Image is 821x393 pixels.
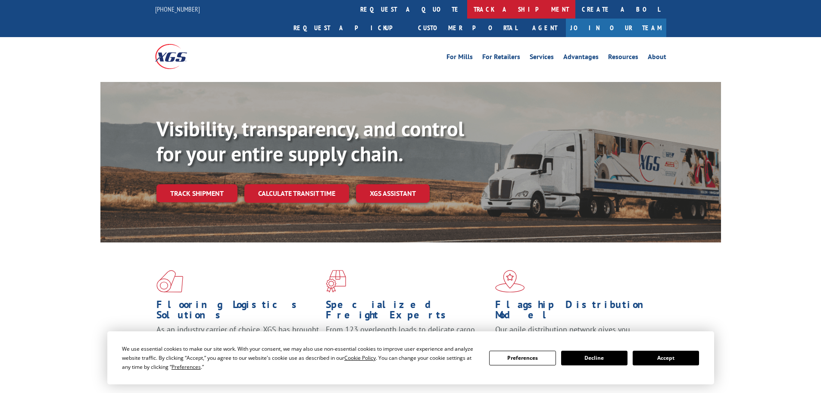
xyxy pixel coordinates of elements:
h1: Specialized Freight Experts [326,299,489,324]
a: Advantages [563,53,599,63]
a: XGS ASSISTANT [356,184,430,203]
button: Accept [633,351,699,365]
a: For Mills [446,53,473,63]
a: [PHONE_NUMBER] [155,5,200,13]
a: Join Our Team [566,19,666,37]
img: xgs-icon-focused-on-flooring-red [326,270,346,292]
span: Preferences [172,363,201,371]
span: As an industry carrier of choice, XGS has brought innovation and dedication to flooring logistics... [156,324,319,355]
button: Decline [561,351,627,365]
p: From 123 overlength loads to delicate cargo, our experienced staff knows the best way to move you... [326,324,489,363]
a: Track shipment [156,184,237,202]
img: xgs-icon-total-supply-chain-intelligence-red [156,270,183,292]
a: About [648,53,666,63]
div: Cookie Consent Prompt [107,331,714,384]
div: We use essential cookies to make our site work. With your consent, we may also use non-essential ... [122,344,479,371]
span: Cookie Policy [344,354,376,362]
h1: Flagship Distribution Model [495,299,658,324]
h1: Flooring Logistics Solutions [156,299,319,324]
a: For Retailers [482,53,520,63]
a: Services [530,53,554,63]
a: Calculate transit time [244,184,349,203]
b: Visibility, transparency, and control for your entire supply chain. [156,115,464,167]
a: Request a pickup [287,19,412,37]
a: Customer Portal [412,19,524,37]
button: Preferences [489,351,556,365]
span: Our agile distribution network gives you nationwide inventory management on demand. [495,324,654,345]
a: Resources [608,53,638,63]
img: xgs-icon-flagship-distribution-model-red [495,270,525,292]
a: Agent [524,19,566,37]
